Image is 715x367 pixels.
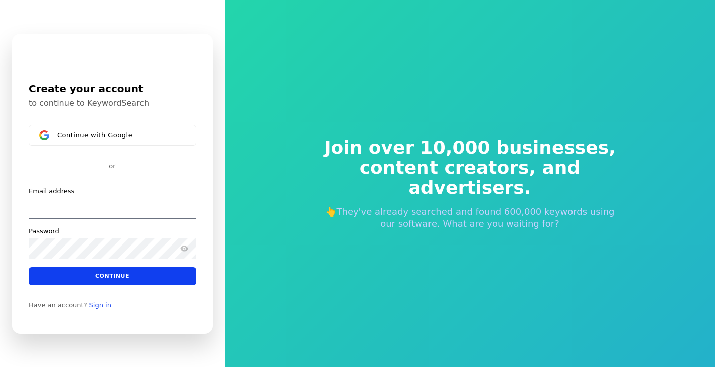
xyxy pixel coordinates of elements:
[318,158,623,198] span: content creators, and advertisers.
[29,226,59,235] label: Password
[29,267,196,285] button: Continue
[318,138,623,158] span: Join over 10,000 businesses,
[29,98,196,108] p: to continue to KeywordSearch
[178,242,190,254] button: Show password
[39,130,49,140] img: Sign in with Google
[29,301,87,309] span: Have an account?
[57,131,132,139] span: Continue with Google
[29,186,74,195] label: Email address
[29,125,196,146] button: Sign in with GoogleContinue with Google
[318,206,623,230] p: 👆They've already searched and found 600,000 keywords using our software. What are you waiting for?
[109,162,115,171] p: or
[89,301,111,309] a: Sign in
[29,81,196,96] h1: Create your account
